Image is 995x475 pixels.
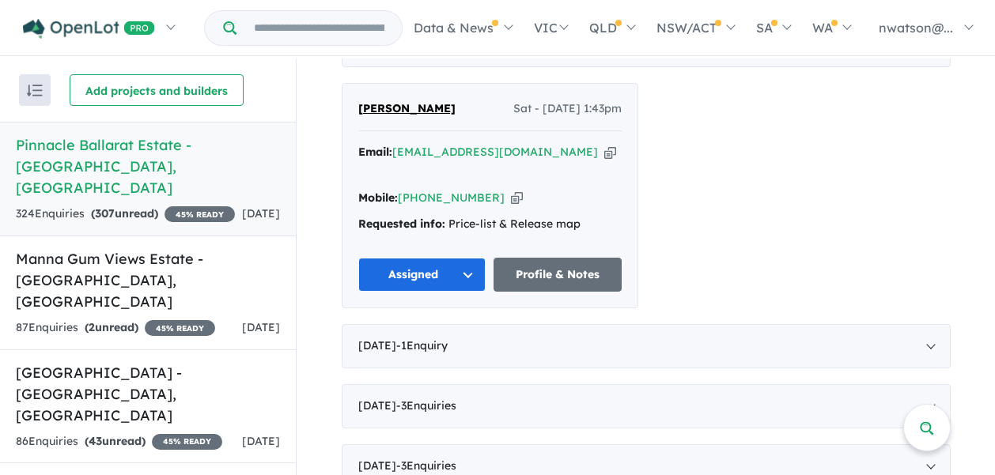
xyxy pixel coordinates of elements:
[242,320,280,334] span: [DATE]
[242,434,280,448] span: [DATE]
[85,434,146,448] strong: ( unread)
[85,320,138,334] strong: ( unread)
[23,19,155,39] img: Openlot PRO Logo White
[342,384,951,428] div: [DATE]
[145,320,215,336] span: 45 % READY
[16,134,280,198] h5: Pinnacle Ballarat Estate - [GEOGRAPHIC_DATA] , [GEOGRAPHIC_DATA]
[358,217,445,231] strong: Requested info:
[358,100,456,119] a: [PERSON_NAME]
[398,190,505,205] a: [PHONE_NUMBER]
[494,258,622,292] a: Profile & Notes
[358,145,392,159] strong: Email:
[392,145,598,159] a: [EMAIL_ADDRESS][DOMAIN_NAME]
[242,206,280,221] span: [DATE]
[91,206,158,221] strong: ( unread)
[396,458,456,473] span: - 3 Enquir ies
[16,432,222,451] div: 86 Enquir ies
[358,101,456,115] span: [PERSON_NAME]
[16,205,235,224] div: 324 Enquir ies
[396,398,456,413] span: - 3 Enquir ies
[16,362,280,426] h5: [GEOGRAPHIC_DATA] - [GEOGRAPHIC_DATA] , [GEOGRAPHIC_DATA]
[342,324,951,368] div: [DATE]
[396,338,448,352] span: - 1 Enquir y
[16,319,215,337] div: 87 Enquir ies
[358,190,398,205] strong: Mobile:
[89,434,102,448] span: 43
[89,320,95,334] span: 2
[152,434,222,450] span: 45 % READY
[16,248,280,312] h5: Manna Gum Views Estate - [GEOGRAPHIC_DATA] , [GEOGRAPHIC_DATA]
[95,206,115,221] span: 307
[879,20,953,36] span: nwatson@...
[513,100,622,119] span: Sat - [DATE] 1:43pm
[240,11,399,45] input: Try estate name, suburb, builder or developer
[70,74,244,106] button: Add projects and builders
[165,206,235,222] span: 45 % READY
[358,215,622,234] div: Price-list & Release map
[511,190,523,206] button: Copy
[27,85,43,96] img: sort.svg
[604,144,616,160] button: Copy
[358,258,486,292] button: Assigned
